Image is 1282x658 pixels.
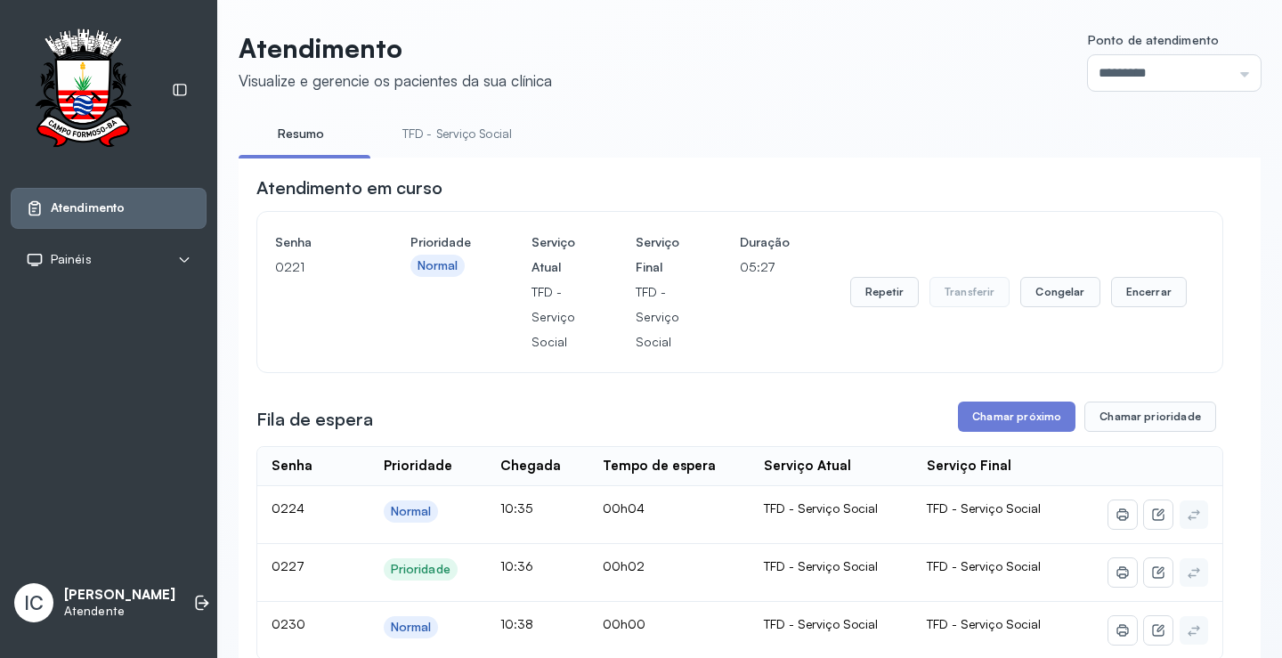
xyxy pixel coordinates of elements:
[636,230,679,280] h4: Serviço Final
[272,458,312,475] div: Senha
[272,500,304,516] span: 0224
[603,558,645,573] span: 00h02
[500,500,532,516] span: 10:35
[275,255,350,280] p: 0221
[51,252,92,267] span: Painéis
[850,277,919,307] button: Repetir
[1088,32,1219,47] span: Ponto de atendimento
[1084,402,1216,432] button: Chamar prioridade
[603,458,716,475] div: Tempo de espera
[764,500,898,516] div: TFD - Serviço Social
[391,620,432,635] div: Normal
[384,458,452,475] div: Prioridade
[764,616,898,632] div: TFD - Serviço Social
[1020,277,1099,307] button: Congelar
[239,32,552,64] p: Atendimento
[410,230,471,255] h4: Prioridade
[927,558,1041,573] span: TFD - Serviço Social
[272,616,305,631] span: 0230
[26,199,191,217] a: Atendimento
[275,230,350,255] h4: Senha
[764,458,851,475] div: Serviço Atual
[64,587,175,604] p: [PERSON_NAME]
[927,458,1011,475] div: Serviço Final
[500,616,533,631] span: 10:38
[531,280,575,354] p: TFD - Serviço Social
[500,458,561,475] div: Chegada
[1111,277,1187,307] button: Encerrar
[64,604,175,619] p: Atendente
[500,558,533,573] span: 10:36
[391,562,450,577] div: Prioridade
[418,258,458,273] div: Normal
[764,558,898,574] div: TFD - Serviço Social
[929,277,1010,307] button: Transferir
[958,402,1075,432] button: Chamar próximo
[603,500,645,516] span: 00h04
[19,28,147,152] img: Logotipo do estabelecimento
[636,280,679,354] p: TFD - Serviço Social
[927,616,1041,631] span: TFD - Serviço Social
[256,175,442,200] h3: Atendimento em curso
[256,407,373,432] h3: Fila de espera
[239,71,552,90] div: Visualize e gerencie os pacientes da sua clínica
[740,255,790,280] p: 05:27
[531,230,575,280] h4: Serviço Atual
[272,558,304,573] span: 0227
[740,230,790,255] h4: Duração
[51,200,125,215] span: Atendimento
[385,119,530,149] a: TFD - Serviço Social
[391,504,432,519] div: Normal
[239,119,363,149] a: Resumo
[603,616,645,631] span: 00h00
[927,500,1041,516] span: TFD - Serviço Social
